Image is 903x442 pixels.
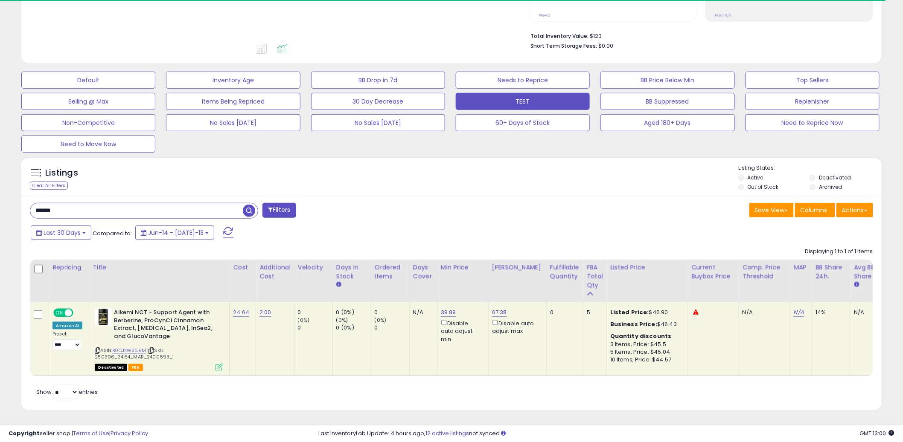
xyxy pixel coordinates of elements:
div: FBA Total Qty [587,263,603,290]
div: MAP [794,263,808,272]
div: Days In Stock [336,263,367,281]
button: BB Drop in 7d [311,72,445,89]
div: BB Share 24h. [816,263,847,281]
button: Selling @ Max [21,93,155,110]
b: Short Term Storage Fees: [530,42,597,49]
small: Avg BB Share. [854,281,859,289]
label: Active [748,174,763,181]
button: Aged 180+ Days [600,114,734,131]
div: N/A [854,309,882,316]
small: Days In Stock. [336,281,341,289]
div: Last InventoryLab Update: 4 hours ago, not synced. [319,430,894,438]
div: Amazon AI [52,322,82,329]
span: Compared to: [93,229,132,237]
button: Need to Move Now [21,136,155,153]
button: Needs to Reprice [456,72,590,89]
div: $46.43 [610,321,681,328]
label: Out of Stock [748,183,779,191]
b: Listed Price: [610,308,649,316]
img: 41ldxrU62NL._SL40_.jpg [95,309,112,326]
div: [PERSON_NAME] [492,263,543,272]
div: $46.90 [610,309,681,316]
button: Actions [836,203,873,217]
a: B0CJKWS69M [112,347,146,354]
span: OFF [72,309,86,317]
a: 12 active listings [426,429,469,437]
div: Velocity [298,263,329,272]
button: Default [21,72,155,89]
span: FBA [128,364,143,371]
span: Show: entries [36,388,98,396]
button: Filters [262,203,296,218]
span: | SKU: 250306_24.64_MAR_2400693_1 [95,347,174,360]
span: Jun-14 - [DATE]-13 [148,228,204,237]
b: Total Inventory Value: [530,32,588,40]
div: Disable auto adjust max [492,318,540,335]
div: 5 Items, Price: $45.04 [610,348,681,356]
div: N/A [743,309,784,316]
a: 39.89 [441,308,456,317]
a: 67.38 [492,308,507,317]
span: 2025-08-13 13:00 GMT [860,429,894,437]
button: Columns [795,203,835,217]
div: Days Cover [413,263,434,281]
div: Ordered Items [375,263,406,281]
button: BB Price Below Min [600,72,734,89]
button: BB Suppressed [600,93,734,110]
button: No Sales [DATE] [311,114,445,131]
a: 2.00 [259,308,271,317]
label: Archived [819,183,842,191]
div: seller snap | | [9,430,148,438]
div: ASIN: [95,309,223,370]
div: 0 (0%) [336,324,371,332]
div: 0 [550,309,577,316]
div: Clear All Filters [30,182,68,190]
button: Replenisher [746,93,880,110]
div: Comp. Price Threshold [743,263,786,281]
div: Cost [233,263,252,272]
span: All listings that are unavailable for purchase on Amazon for any reason other than out-of-stock [95,364,127,371]
strong: Copyright [9,429,40,437]
div: Repricing [52,263,85,272]
li: $123 [530,30,867,40]
div: Listed Price [610,263,684,272]
div: Min Price [441,263,485,272]
div: 14% [816,309,844,316]
button: TEST [456,93,590,110]
div: 0 [298,309,332,316]
div: Preset: [52,331,82,350]
div: Title [93,263,226,272]
button: Last 30 Days [31,225,91,240]
div: : [610,332,681,340]
span: Columns [801,206,827,214]
div: N/A [413,309,431,316]
label: Deactivated [819,174,851,181]
button: Inventory Age [166,72,300,89]
a: 24.64 [233,308,249,317]
div: 0 (0%) [336,309,371,316]
b: Business Price: [610,320,657,328]
div: Fulfillable Quantity [550,263,580,281]
button: 30 Day Decrease [311,93,445,110]
button: 60+ Days of Stock [456,114,590,131]
div: Disable auto adjust min [441,318,482,343]
div: 10 Items, Price: $44.57 [610,356,681,364]
button: Items Being Repriced [166,93,300,110]
span: $0.00 [598,42,613,50]
button: Top Sellers [746,72,880,89]
p: Listing States: [739,164,882,172]
small: (0%) [336,317,348,324]
span: ON [54,309,65,317]
b: Alkemi NCT - Support Agent with Berberine, ProCynCi Cinnamon Extract, [MEDICAL_DATA], InSea2, and... [114,309,218,342]
div: Avg BB Share [854,263,885,281]
small: Prev: N/A [715,13,731,18]
div: 0 [375,324,409,332]
h5: Listings [45,167,78,179]
b: Quantity discounts [610,332,672,340]
div: Displaying 1 to 1 of 1 items [805,248,873,256]
button: Need to Reprice Now [746,114,880,131]
small: Prev: 0 [539,13,551,18]
div: Current Buybox Price [691,263,735,281]
a: Privacy Policy [111,429,148,437]
div: 3 Items, Price: $45.5 [610,341,681,348]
